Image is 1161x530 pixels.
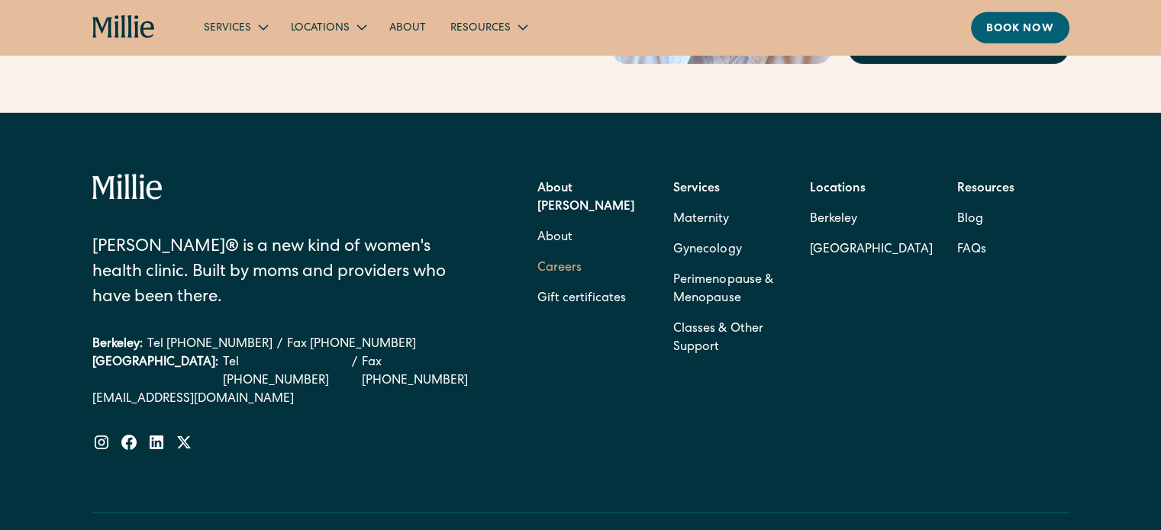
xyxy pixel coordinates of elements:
[223,354,348,390] a: Tel [PHONE_NUMBER]
[204,21,251,37] div: Services
[673,204,729,235] a: Maternity
[673,183,720,195] strong: Services
[810,235,933,265] a: [GEOGRAPHIC_DATA]
[352,354,357,390] div: /
[287,336,416,354] a: Fax [PHONE_NUMBER]
[537,253,582,284] a: Careers
[810,204,933,235] a: Berkeley
[92,390,492,409] a: [EMAIL_ADDRESS][DOMAIN_NAME]
[673,314,785,363] a: Classes & Other Support
[957,235,986,265] a: FAQs
[92,15,156,40] a: home
[92,236,452,311] div: [PERSON_NAME]® is a new kind of women's health clinic. Built by moms and providers who have been ...
[147,336,273,354] a: Tel [PHONE_NUMBER]
[92,354,218,390] div: [GEOGRAPHIC_DATA]:
[377,14,438,40] a: About
[537,183,634,214] strong: About [PERSON_NAME]
[957,183,1014,195] strong: Resources
[92,336,143,354] div: Berkeley:
[277,336,282,354] div: /
[192,14,279,40] div: Services
[450,21,511,37] div: Resources
[810,183,866,195] strong: Locations
[537,223,572,253] a: About
[362,354,491,390] a: Fax [PHONE_NUMBER]
[986,21,1054,37] div: Book now
[673,265,785,314] a: Perimenopause & Menopause
[971,12,1069,43] a: Book now
[957,204,983,235] a: Blog
[537,284,626,314] a: Gift certificates
[291,21,350,37] div: Locations
[438,14,538,40] div: Resources
[279,14,377,40] div: Locations
[673,235,741,265] a: Gynecology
